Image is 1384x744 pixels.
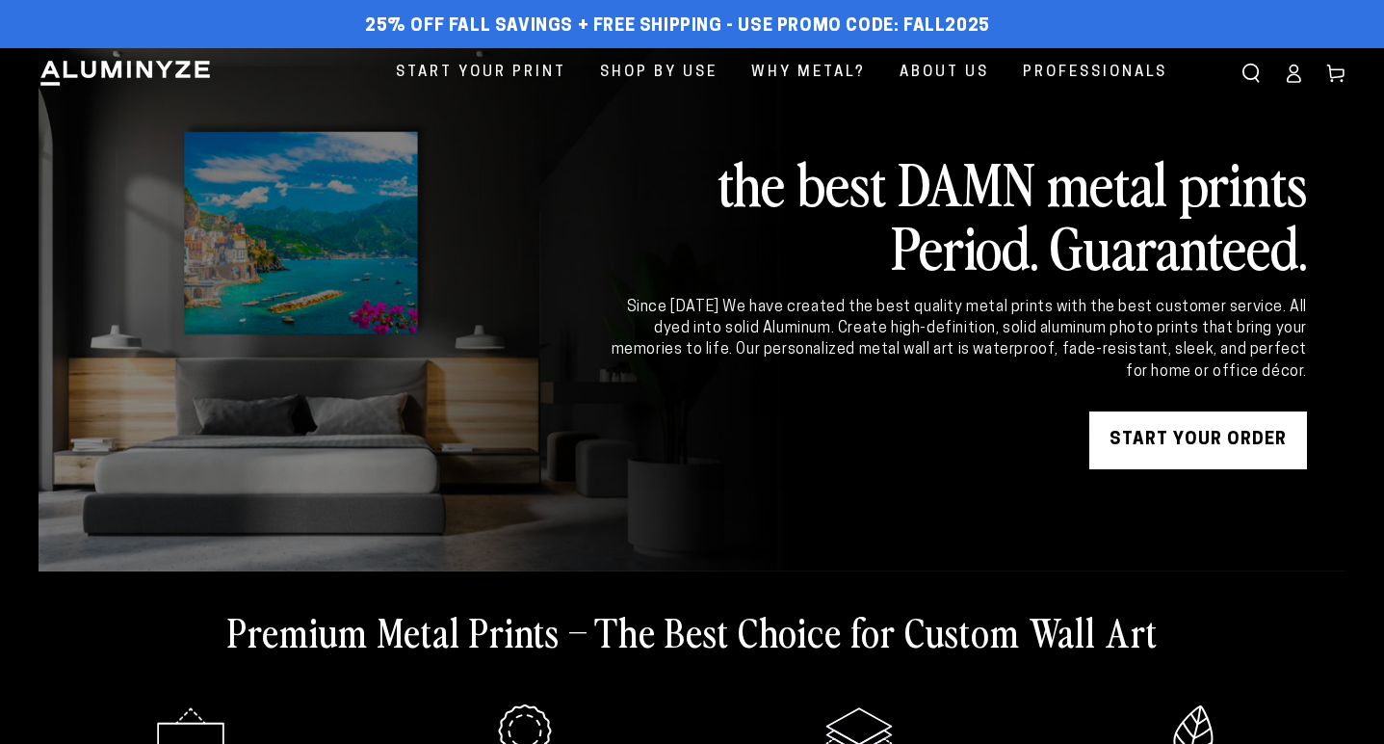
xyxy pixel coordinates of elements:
[1230,52,1272,94] summary: Search our site
[751,60,866,86] span: Why Metal?
[365,16,990,38] span: 25% off FALL Savings + Free Shipping - Use Promo Code: FALL2025
[396,60,566,86] span: Start Your Print
[885,48,1004,97] a: About Us
[600,60,718,86] span: Shop By Use
[227,606,1158,656] h2: Premium Metal Prints – The Best Choice for Custom Wall Art
[608,150,1307,278] h2: the best DAMN metal prints Period. Guaranteed.
[1023,60,1167,86] span: Professionals
[608,297,1307,384] div: Since [DATE] We have created the best quality metal prints with the best customer service. All dy...
[900,60,989,86] span: About Us
[39,59,212,88] img: Aluminyze
[1008,48,1182,97] a: Professionals
[737,48,880,97] a: Why Metal?
[586,48,732,97] a: Shop By Use
[1089,412,1307,469] a: START YOUR Order
[381,48,581,97] a: Start Your Print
